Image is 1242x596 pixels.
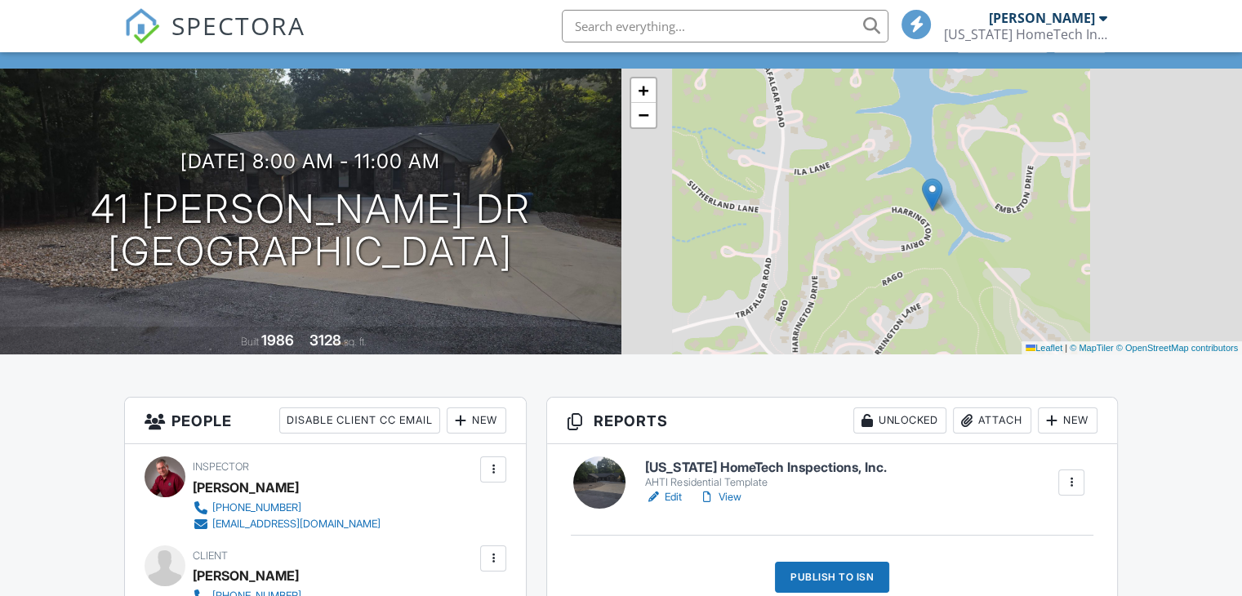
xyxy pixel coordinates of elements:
a: © OpenStreetMap contributors [1116,343,1238,353]
a: [US_STATE] HomeTech Inspections, Inc. AHTI Residential Template [645,460,886,489]
div: Client View [957,30,1048,52]
a: Leaflet [1026,343,1062,353]
span: Built [241,336,259,348]
a: Zoom out [631,103,656,127]
div: AHTI Residential Template [645,476,886,489]
span: − [638,105,648,125]
div: More [1053,30,1106,52]
div: 1986 [261,331,294,349]
span: + [638,80,648,100]
div: 3128 [309,331,341,349]
a: [PHONE_NUMBER] [193,500,381,516]
div: [EMAIL_ADDRESS][DOMAIN_NAME] [212,518,381,531]
span: sq. ft. [344,336,367,348]
div: New [1038,407,1097,434]
div: Unlocked [853,407,946,434]
div: Attach [953,407,1031,434]
a: View [698,489,741,505]
a: SPECTORA [124,22,305,56]
div: [PERSON_NAME] [193,563,299,588]
div: Disable Client CC Email [279,407,440,434]
span: | [1065,343,1067,353]
img: The Best Home Inspection Software - Spectora [124,8,160,44]
img: Marker [922,178,942,211]
h6: [US_STATE] HomeTech Inspections, Inc. [645,460,886,475]
input: Search everything... [562,10,888,42]
div: [PERSON_NAME] [193,475,299,500]
a: © MapTiler [1070,343,1114,353]
div: Arkansas HomeTech Inspections, Inc. [944,26,1107,42]
h3: Reports [547,398,1117,444]
div: [PERSON_NAME] [989,10,1095,26]
h3: People [125,398,526,444]
a: Zoom in [631,78,656,103]
h3: [DATE] 8:00 am - 11:00 am [180,150,440,172]
span: SPECTORA [171,8,305,42]
span: Client [193,549,228,562]
a: Edit [645,489,682,505]
span: Inspector [193,460,249,473]
div: New [447,407,506,434]
div: [PHONE_NUMBER] [212,501,301,514]
a: [EMAIL_ADDRESS][DOMAIN_NAME] [193,516,381,532]
div: Publish to ISN [775,562,889,593]
h1: 41 [PERSON_NAME] Dr [GEOGRAPHIC_DATA] [91,188,531,274]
